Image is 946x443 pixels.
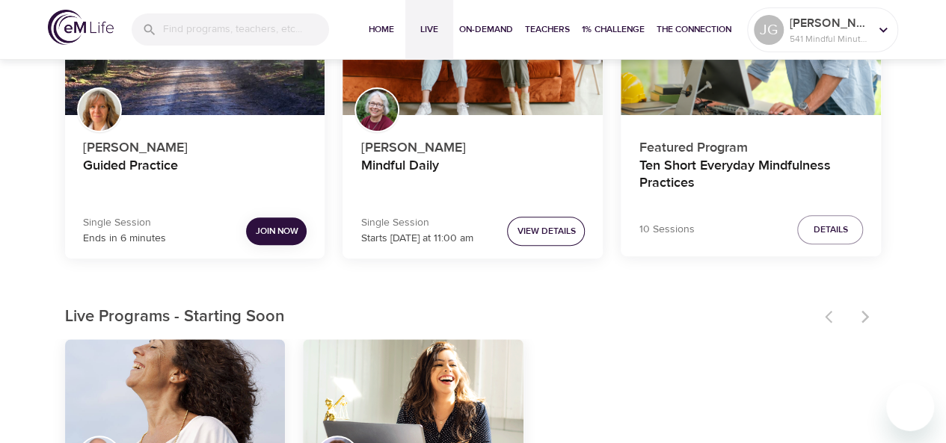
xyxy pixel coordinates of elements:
[657,22,731,37] span: The Connection
[525,22,570,37] span: Teachers
[459,22,513,37] span: On-Demand
[582,22,645,37] span: 1% Challenge
[813,222,847,238] span: Details
[65,305,816,329] p: Live Programs - Starting Soon
[790,32,869,46] p: 541 Mindful Minutes
[797,215,863,244] button: Details
[83,131,307,158] p: [PERSON_NAME]
[83,231,166,247] p: Ends in 6 minutes
[507,217,585,246] button: View Details
[639,131,863,158] p: Featured Program
[639,222,694,238] p: 10 Sessions
[255,223,298,239] span: Join Now
[639,158,863,193] h4: Ten Short Everyday Mindfulness Practices
[754,15,784,45] div: JG
[48,10,114,45] img: logo
[790,14,869,32] p: [PERSON_NAME]
[163,13,329,46] input: Find programs, teachers, etc...
[83,158,307,193] h4: Guided Practice
[517,223,575,239] span: View Details
[360,215,473,231] p: Single Session
[411,22,447,37] span: Live
[83,215,166,231] p: Single Session
[360,158,585,193] h4: Mindful Daily
[246,217,307,245] button: Join Now
[363,22,399,37] span: Home
[360,131,585,158] p: [PERSON_NAME]
[360,231,473,247] p: Starts [DATE] at 11:00 am
[886,383,934,431] iframe: Button to launch messaging window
